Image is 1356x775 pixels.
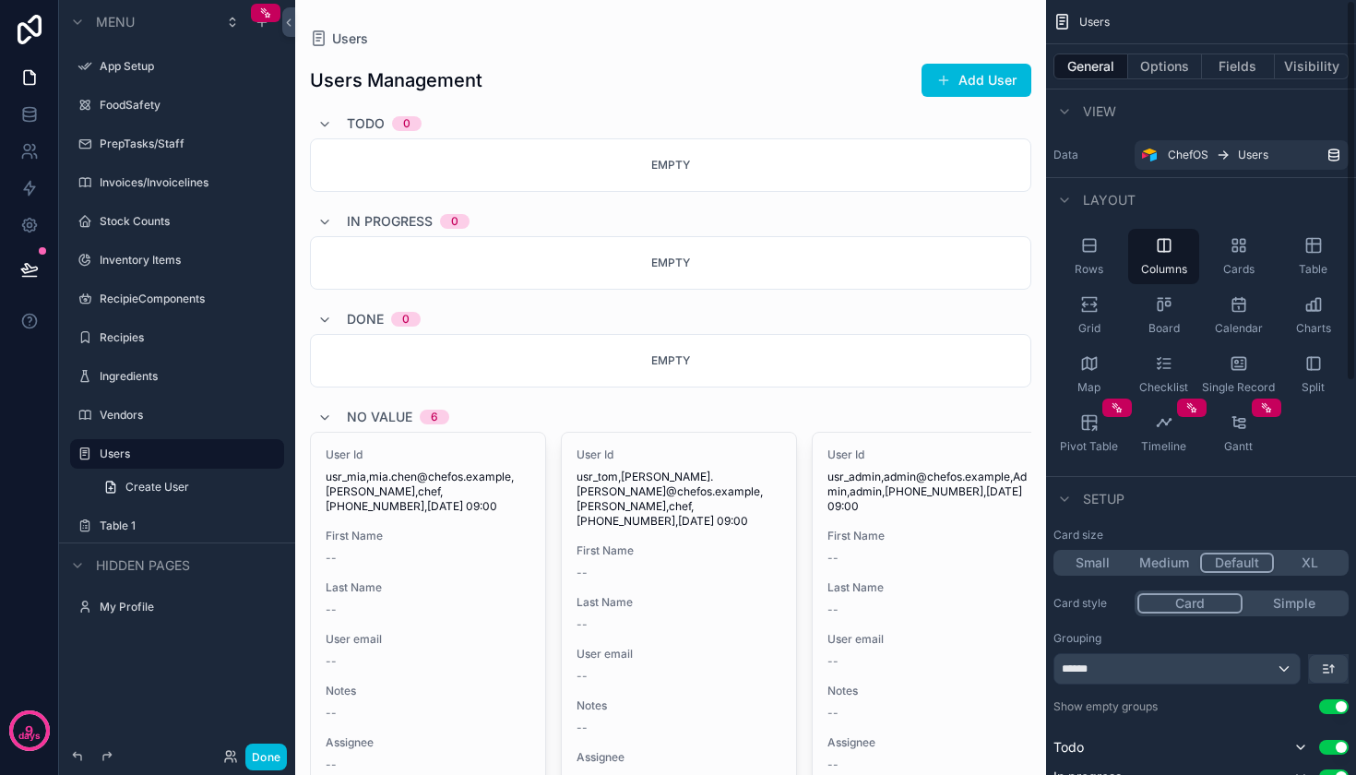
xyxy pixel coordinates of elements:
span: Timeline [1141,439,1186,454]
span: Map [1077,380,1100,395]
span: Users [1079,15,1110,30]
button: Gantt [1203,406,1274,461]
button: Map [1053,347,1124,402]
button: Fields [1202,54,1276,79]
span: Grid [1078,321,1100,336]
label: Users [100,447,273,461]
label: RecipieComponents [100,292,273,306]
label: Card size [1053,528,1103,542]
span: Single Record [1202,380,1275,395]
span: Rows [1075,262,1103,277]
span: Cards [1223,262,1255,277]
label: Data [1053,148,1127,162]
span: Board [1148,321,1180,336]
button: Table [1278,229,1349,284]
button: Small [1056,553,1128,573]
button: Rows [1053,229,1124,284]
span: Charts [1296,321,1331,336]
button: Single Record [1203,347,1274,402]
img: Airtable Logo [1142,148,1157,162]
label: Grouping [1053,631,1101,646]
button: Charts [1278,288,1349,343]
button: Card [1137,593,1243,614]
span: Create User [125,480,189,495]
span: Users [1238,148,1268,162]
button: Split [1278,347,1349,402]
label: Vendors [100,408,273,423]
button: XL [1274,553,1346,573]
span: ChefOS [1168,148,1208,162]
label: Invoices/Invoicelines [100,175,273,190]
a: ChefOSUsers [1135,140,1349,170]
button: Done [245,744,287,770]
a: Create User [92,472,284,502]
button: Simple [1243,593,1346,614]
button: Checklist [1128,347,1199,402]
span: View [1083,102,1116,121]
button: Timeline [1128,406,1199,461]
label: PrepTasks/Staff [100,137,273,151]
span: Table [1299,262,1327,277]
button: Visibility [1275,54,1349,79]
button: Board [1128,288,1199,343]
label: App Setup [100,59,273,74]
span: Calendar [1215,321,1263,336]
span: Todo [1053,738,1084,757]
p: days [18,729,41,744]
label: Stock Counts [100,214,273,229]
label: Recipies [100,330,273,345]
span: Pivot Table [1060,439,1118,454]
button: Pivot Table [1053,406,1124,461]
button: Medium [1128,553,1200,573]
span: Layout [1083,191,1136,209]
span: Split [1302,380,1325,395]
span: Menu [96,13,135,31]
label: Table 1 [100,519,273,533]
button: Default [1200,553,1274,573]
label: Show empty groups [1053,699,1158,714]
label: Ingredients [100,369,273,384]
p: 9 [25,721,33,740]
button: Columns [1128,229,1199,284]
span: Hidden pages [96,556,190,575]
span: Setup [1083,490,1124,508]
button: Grid [1053,288,1124,343]
label: FoodSafety [100,98,273,113]
label: Inventory Items [100,253,273,268]
span: Checklist [1139,380,1188,395]
button: Cards [1203,229,1274,284]
button: Options [1128,54,1202,79]
button: General [1053,54,1128,79]
button: Calendar [1203,288,1274,343]
span: Gantt [1224,439,1253,454]
label: My Profile [100,600,273,614]
label: Card style [1053,596,1127,611]
span: Columns [1141,262,1187,277]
